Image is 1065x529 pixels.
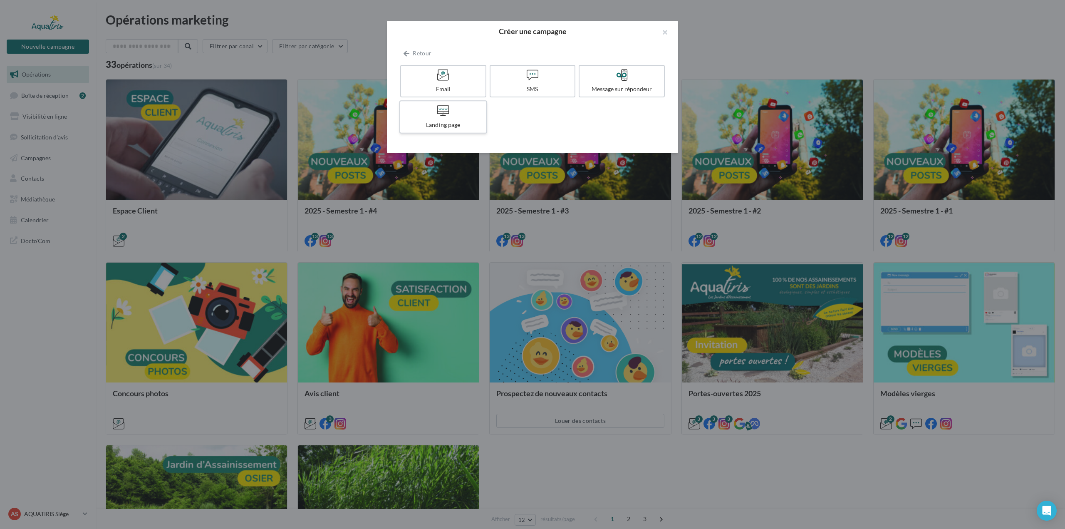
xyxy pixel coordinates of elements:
div: Landing page [404,121,483,129]
button: Retour [400,48,435,58]
div: Message sur répondeur [583,85,661,93]
div: SMS [494,85,572,93]
div: Open Intercom Messenger [1037,501,1057,521]
div: Email [404,85,482,93]
h2: Créer une campagne [400,27,665,35]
